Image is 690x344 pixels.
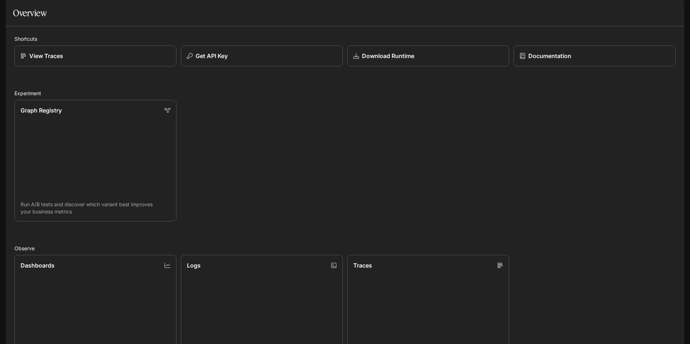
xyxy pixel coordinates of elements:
[14,89,676,97] h2: Experiment
[14,45,176,66] a: View Traces
[14,244,676,252] h2: Observe
[196,52,228,60] p: Get API Key
[29,52,63,60] p: View Traces
[21,106,62,115] p: Graph Registry
[362,52,414,60] p: Download Runtime
[21,201,170,215] p: Run A/B tests and discover which variant best improves your business metrics
[21,261,54,270] p: Dashboards
[528,52,571,60] p: Documentation
[514,45,676,66] a: Documentation
[5,4,18,17] button: open drawer
[187,261,201,270] p: Logs
[181,45,343,66] button: Get API Key
[14,35,676,43] h2: Shortcuts
[14,100,176,221] a: Graph RegistryRun A/B tests and discover which variant best improves your business metrics
[347,45,509,66] a: Download Runtime
[13,6,47,20] h1: Overview
[353,261,372,270] p: Traces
